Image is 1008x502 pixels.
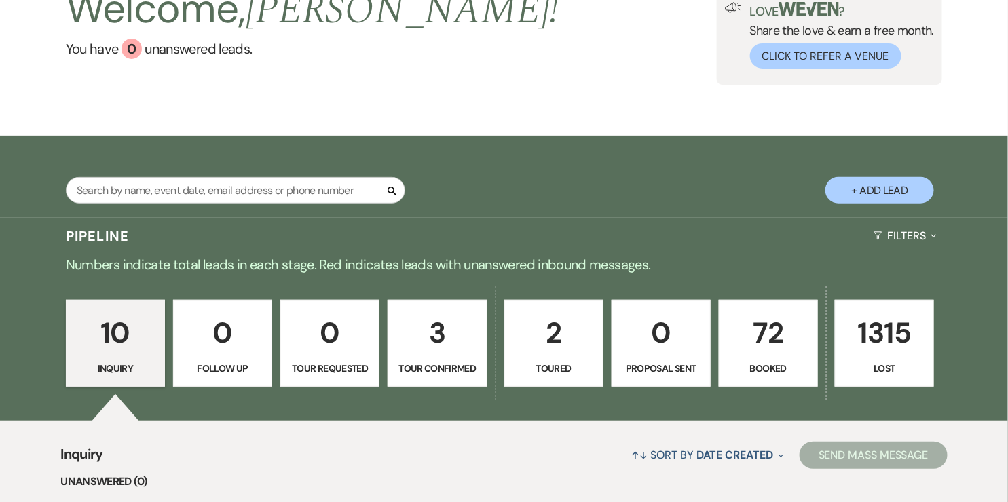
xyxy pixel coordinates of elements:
a: 72Booked [719,300,818,387]
p: Lost [844,361,925,376]
a: 0Tour Requested [280,300,379,387]
p: Proposal Sent [620,361,702,376]
p: Tour Requested [289,361,371,376]
p: Booked [728,361,809,376]
div: 0 [122,39,142,59]
p: 0 [289,310,371,355]
img: loud-speaker-illustration.svg [725,2,742,13]
h3: Pipeline [66,227,130,246]
button: Send Mass Message [800,442,948,469]
p: Toured [513,361,595,376]
p: 1315 [844,310,925,355]
p: Follow Up [182,361,263,376]
span: ↑↓ [632,448,648,462]
p: 0 [182,310,263,355]
a: You have 0 unanswered leads. [66,39,559,59]
img: weven-logo-green.svg [779,2,839,16]
a: 1315Lost [835,300,934,387]
button: Sort By Date Created [627,437,789,473]
p: Tour Confirmed [396,361,478,376]
a: 0Follow Up [173,300,272,387]
p: 0 [620,310,702,355]
span: Inquiry [60,444,103,473]
a: 0Proposal Sent [612,300,711,387]
button: Click to Refer a Venue [750,43,901,69]
p: 2 [513,310,595,355]
p: Numbers indicate total leads in each stage. Red indicates leads with unanswered inbound messages. [16,254,993,275]
a: 10Inquiry [66,300,165,387]
a: 3Tour Confirmed [388,300,487,387]
p: 10 [75,310,156,355]
p: Inquiry [75,361,156,376]
p: 72 [728,310,809,355]
span: Date Created [696,448,773,462]
p: Love ? [750,2,935,18]
div: Share the love & earn a free month. [742,2,935,69]
button: + Add Lead [825,177,934,204]
li: Unanswered (0) [60,473,947,490]
a: 2Toured [504,300,603,387]
p: 3 [396,310,478,355]
button: Filters [868,218,942,254]
input: Search by name, event date, email address or phone number [66,177,405,204]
